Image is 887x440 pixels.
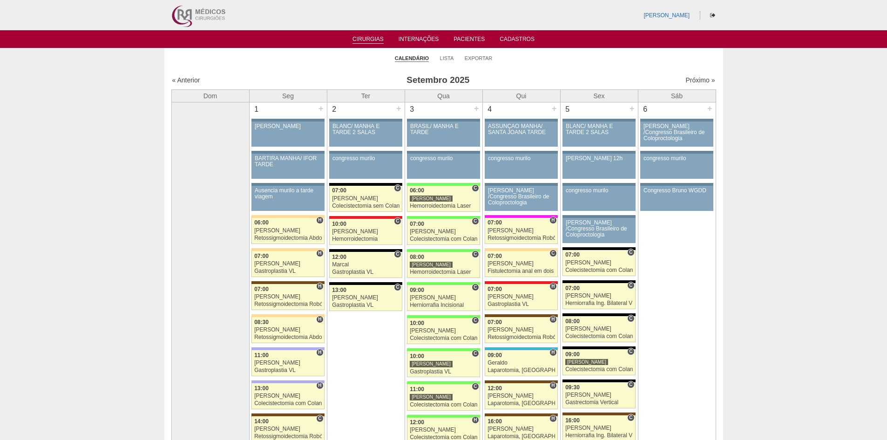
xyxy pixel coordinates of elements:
[332,229,399,235] div: [PERSON_NAME]
[254,319,269,325] span: 08:30
[562,349,635,375] a: C 09:00 [PERSON_NAME] Colecistectomia com Colangiografia VL
[562,122,635,147] a: BLANC/ MANHÃ E TARDE 2 SALAS
[565,425,633,431] div: [PERSON_NAME]
[410,320,424,326] span: 10:00
[407,154,480,179] a: congresso murilo
[332,287,346,293] span: 13:00
[410,229,477,235] div: [PERSON_NAME]
[251,383,324,409] a: H 13:00 [PERSON_NAME] Colecistectomia com Colangiografia VL
[172,76,200,84] a: « Anterior
[317,102,325,115] div: +
[410,236,477,242] div: Colecistectomia com Colangiografia VL
[254,219,269,226] span: 06:00
[254,400,322,406] div: Colecistectomia com Colangiografia VL
[562,316,635,342] a: C 08:00 [PERSON_NAME] Colecistectomia com Colangiografia VL
[250,102,264,116] div: 1
[485,284,557,310] a: H 07:00 [PERSON_NAME] Gastroplastia VL
[410,269,477,275] div: Hemorroidectomia Laser
[488,400,555,406] div: Laparotomia, [GEOGRAPHIC_DATA], Drenagem, Bridas
[488,367,555,373] div: Laparotomia, [GEOGRAPHIC_DATA], Drenagem, Bridas VL
[329,285,402,311] a: C 13:00 [PERSON_NAME] Gastroplastia VL
[640,154,713,179] a: congresso murilo
[488,235,555,241] div: Retossigmoidectomia Robótica
[483,102,497,116] div: 4
[332,123,399,135] div: BLANC/ MANHÃ E TARDE 2 SALAS
[410,156,477,162] div: congresso murilo
[638,89,716,102] th: Sáb
[566,220,632,238] div: [PERSON_NAME] /Congresso Brasileiro de Coloproctologia
[329,219,402,245] a: C 10:00 [PERSON_NAME] Hemorroidectomia
[627,315,634,322] span: Consultório
[550,102,558,115] div: +
[565,251,580,258] span: 07:00
[560,89,638,102] th: Sex
[332,221,346,227] span: 10:00
[399,36,439,45] a: Internações
[488,385,502,392] span: 12:00
[440,55,454,61] a: Lista
[329,183,402,186] div: Key: Blanc
[251,119,324,122] div: Key: Aviso
[254,253,269,259] span: 07:00
[254,385,269,392] span: 13:00
[407,151,480,154] div: Key: Aviso
[251,183,324,186] div: Key: Aviso
[488,393,555,399] div: [PERSON_NAME]
[254,367,322,373] div: Gastroplastia VL
[485,186,557,211] a: [PERSON_NAME] /Congresso Brasileiro de Coloproctologia
[643,156,710,162] div: congresso murilo
[549,217,556,224] span: Hospital
[407,186,480,212] a: C 06:00 [PERSON_NAME] Hemorroidectomia Laser
[410,187,424,194] span: 06:00
[562,247,635,250] div: Key: Blanc
[562,250,635,276] a: C 07:00 [PERSON_NAME] Colecistectomia com Colangiografia VL
[485,251,557,277] a: C 07:00 [PERSON_NAME] Fistulectomia anal em dois tempos
[316,349,323,356] span: Hospital
[488,253,502,259] span: 07:00
[329,252,402,278] a: C 12:00 Marcal Gastroplastia VL
[251,218,324,244] a: H 06:00 [PERSON_NAME] Retossigmoidectomia Abdominal VL
[254,235,322,241] div: Retossigmoidectomia Abdominal VL
[407,415,480,418] div: Key: Brasil
[565,293,633,299] div: [PERSON_NAME]
[407,119,480,122] div: Key: Aviso
[565,359,608,366] div: [PERSON_NAME]
[488,123,555,135] div: ASSUNÇÃO MANHÃ/ SANTA JOANA TARDE
[329,122,402,147] a: BLANC/ MANHÃ E TARDE 2 SALAS
[254,393,322,399] div: [PERSON_NAME]
[254,418,269,425] span: 14:00
[255,188,321,200] div: Ausencia murilo a tarde viagem
[316,217,323,224] span: Hospital
[549,349,556,356] span: Hospital
[485,218,557,244] a: H 07:00 [PERSON_NAME] Retossigmoidectomia Robótica
[565,300,633,306] div: Herniorrafia Ing. Bilateral VL
[640,183,713,186] div: Key: Aviso
[454,36,485,45] a: Pacientes
[327,89,405,102] th: Ter
[710,13,715,18] i: Sair
[565,384,580,391] span: 09:30
[485,281,557,284] div: Key: Assunção
[316,382,323,389] span: Hospital
[254,360,322,366] div: [PERSON_NAME]
[332,196,399,202] div: [PERSON_NAME]
[407,318,480,344] a: C 10:00 [PERSON_NAME] Colecistectomia com Colangiografia VL
[254,286,269,292] span: 07:00
[407,384,480,410] a: C 11:00 [PERSON_NAME] Colecistectomia com Colangiografia VL
[407,285,480,311] a: C 09:00 [PERSON_NAME] Herniorrafia Incisional
[407,252,480,278] a: C 08:00 [PERSON_NAME] Hemorroidectomia Laser
[485,154,557,179] a: congresso murilo
[565,267,633,273] div: Colecistectomia com Colangiografia VL
[562,280,635,283] div: Key: Blanc
[410,203,477,209] div: Hemorroidectomia Laser
[332,262,399,268] div: Marcal
[488,334,555,340] div: Retossigmoidectomia Robótica
[394,217,401,225] span: Consultório
[410,302,477,308] div: Herniorrafia Incisional
[640,151,713,154] div: Key: Aviso
[485,350,557,376] a: H 09:00 Geraldo Laparotomia, [GEOGRAPHIC_DATA], Drenagem, Bridas VL
[171,89,249,102] th: Dom
[410,221,424,227] span: 07:00
[549,382,556,389] span: Hospital
[488,352,502,359] span: 09:00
